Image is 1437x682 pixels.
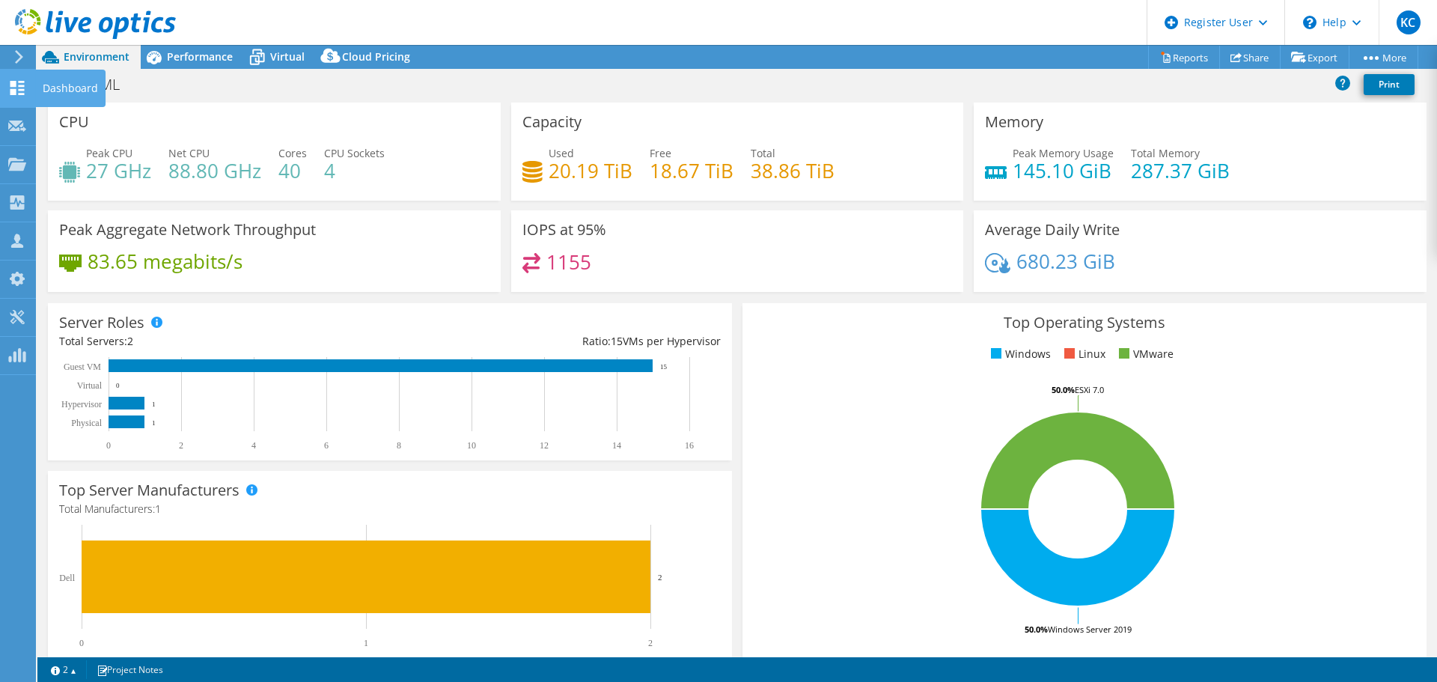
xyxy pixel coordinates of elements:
[549,162,632,179] h4: 20.19 TiB
[35,70,106,107] div: Dashboard
[546,254,591,270] h4: 1155
[127,334,133,348] span: 2
[658,573,662,582] text: 2
[751,146,775,160] span: Total
[467,440,476,451] text: 10
[59,222,316,238] h3: Peak Aggregate Network Throughput
[71,418,102,428] text: Physical
[59,314,144,331] h3: Server Roles
[86,660,174,679] a: Project Notes
[152,419,156,427] text: 1
[1219,46,1281,69] a: Share
[1115,346,1174,362] li: VMware
[522,222,606,238] h3: IOPS at 95%
[1131,146,1200,160] span: Total Memory
[59,333,390,350] div: Total Servers:
[1280,46,1349,69] a: Export
[650,146,671,160] span: Free
[985,222,1120,238] h3: Average Daily Write
[751,162,835,179] h4: 38.86 TiB
[1048,624,1132,635] tspan: Windows Server 2019
[1061,346,1105,362] li: Linux
[1025,624,1048,635] tspan: 50.0%
[61,399,102,409] text: Hypervisor
[116,382,120,389] text: 0
[324,146,385,160] span: CPU Sockets
[251,440,256,451] text: 4
[168,146,210,160] span: Net CPU
[270,49,305,64] span: Virtual
[1397,10,1421,34] span: KC
[278,146,307,160] span: Cores
[522,114,582,130] h3: Capacity
[1013,146,1114,160] span: Peak Memory Usage
[549,146,574,160] span: Used
[64,49,129,64] span: Environment
[168,162,261,179] h4: 88.80 GHz
[324,440,329,451] text: 6
[648,638,653,648] text: 2
[660,363,668,371] text: 15
[59,573,75,583] text: Dell
[179,440,183,451] text: 2
[397,440,401,451] text: 8
[1364,74,1415,95] a: Print
[685,440,694,451] text: 16
[79,638,84,648] text: 0
[167,49,233,64] span: Performance
[88,253,242,270] h4: 83.65 megabits/s
[611,334,623,348] span: 15
[59,482,239,499] h3: Top Server Manufacturers
[77,380,103,391] text: Virtual
[390,333,721,350] div: Ratio: VMs per Hypervisor
[1148,46,1220,69] a: Reports
[59,501,721,517] h4: Total Manufacturers:
[987,346,1051,362] li: Windows
[86,162,151,179] h4: 27 GHz
[106,440,111,451] text: 0
[1016,253,1115,270] h4: 680.23 GiB
[1131,162,1230,179] h4: 287.37 GiB
[540,440,549,451] text: 12
[612,440,621,451] text: 14
[754,314,1415,331] h3: Top Operating Systems
[1303,16,1317,29] svg: \n
[342,49,410,64] span: Cloud Pricing
[86,146,132,160] span: Peak CPU
[152,401,156,408] text: 1
[1349,46,1418,69] a: More
[324,162,385,179] h4: 4
[1013,162,1114,179] h4: 145.10 GiB
[1075,384,1104,395] tspan: ESXi 7.0
[64,362,101,372] text: Guest VM
[278,162,307,179] h4: 40
[364,638,368,648] text: 1
[155,502,161,516] span: 1
[40,660,87,679] a: 2
[985,114,1043,130] h3: Memory
[650,162,733,179] h4: 18.67 TiB
[59,114,89,130] h3: CPU
[1052,384,1075,395] tspan: 50.0%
